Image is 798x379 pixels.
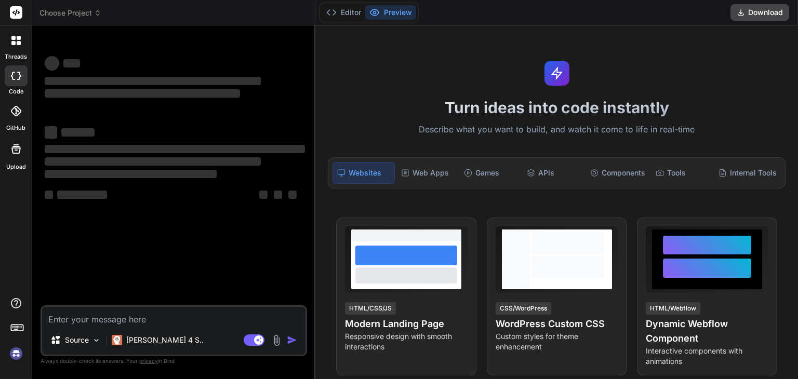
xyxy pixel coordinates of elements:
span: ‌ [45,77,261,85]
div: Websites [332,162,394,184]
span: ‌ [45,191,53,199]
span: Choose Project [39,8,101,18]
p: Source [65,335,89,345]
p: [PERSON_NAME] 4 S.. [126,335,204,345]
img: Claude 4 Sonnet [112,335,122,345]
span: ‌ [57,191,107,199]
h4: WordPress Custom CSS [496,317,618,331]
h4: Modern Landing Page [345,317,468,331]
span: ‌ [45,89,240,98]
label: code [9,87,23,96]
div: Components [586,162,649,184]
div: Web Apps [397,162,458,184]
div: Games [460,162,521,184]
button: Editor [322,5,365,20]
span: ‌ [45,56,59,71]
label: GitHub [6,124,25,132]
h4: Dynamic Webflow Component [646,317,768,346]
p: Describe what you want to build, and watch it come to life in real-time [322,123,792,137]
div: HTML/Webflow [646,302,700,315]
span: ‌ [288,191,297,199]
span: ‌ [63,59,80,67]
span: ‌ [61,128,95,137]
p: Responsive design with smooth interactions [345,331,468,352]
span: ‌ [45,170,217,178]
div: Tools [651,162,712,184]
span: ‌ [45,126,57,139]
div: HTML/CSS/JS [345,302,396,315]
span: privacy [139,358,158,364]
p: Always double-check its answers. Your in Bind [41,356,307,366]
img: icon [287,335,297,345]
button: Preview [365,5,416,20]
p: Custom styles for theme enhancement [496,331,618,352]
span: ‌ [45,145,305,153]
h1: Turn ideas into code instantly [322,98,792,117]
p: Interactive components with animations [646,346,768,367]
span: ‌ [274,191,282,199]
img: attachment [271,334,283,346]
img: signin [7,345,25,362]
label: Upload [6,163,26,171]
span: ‌ [45,157,261,166]
span: ‌ [259,191,268,199]
div: CSS/WordPress [496,302,551,315]
div: Internal Tools [714,162,781,184]
button: Download [730,4,789,21]
div: APIs [523,162,583,184]
label: threads [5,52,27,61]
img: Pick Models [92,336,101,345]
